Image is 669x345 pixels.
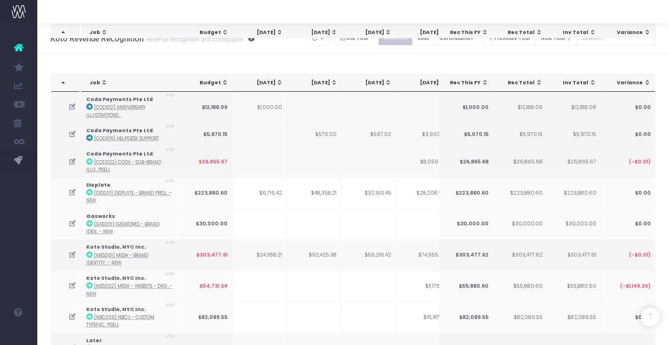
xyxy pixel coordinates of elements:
[86,275,145,282] strong: Koto Studio, NYC Inc.
[396,302,451,333] td: $16,417.91
[242,79,283,87] div: [DATE]
[343,74,397,92] th: Jun 25: activate to sort column ascending
[547,74,601,92] th: Inv Total: activate to sort column ascending
[405,29,446,36] div: [DATE]
[50,34,255,43] h3: Koto Revenue Recognition
[601,92,655,123] td: $0.00
[86,337,102,344] strong: Later
[439,271,493,302] td: $55,880.60
[601,24,655,41] th: Variance: activate to sort column ascending
[178,177,233,209] td: $223,880.60
[439,123,493,146] td: $5,070.15
[178,123,233,146] td: $5,970.15
[82,209,178,240] td: :
[86,283,172,297] abbr: [MES002] Mesh - Website - Digital - New
[439,146,493,177] td: $26,865.68
[86,182,110,189] strong: Displate
[546,271,601,302] td: $55,880.60
[51,24,80,41] th: : activate to sort column descending
[287,177,342,209] td: $48,358.21
[82,177,178,209] td: :
[493,177,547,209] td: $223,880.60
[546,177,601,209] td: $223,880.60
[493,302,547,333] td: $82,089.55
[179,74,234,92] th: Budget: activate to sort column ascending
[342,177,396,209] td: $32,910.45
[86,252,148,266] abbr: [MES001] Mesh - Brand Identity - Brand - New
[178,92,233,123] td: $12,188.06
[405,79,446,87] div: [DATE]
[439,302,493,333] td: $82,089.55
[166,92,175,99] span: USD
[396,177,451,209] td: $28,208.96
[439,92,493,123] td: $1,000.00
[166,123,175,130] span: USD
[86,244,145,250] strong: Koto Studio, NYC Inc.
[90,79,175,87] div: Job
[493,271,547,302] td: $55,880.60
[81,74,180,92] th: Job: activate to sort column ascending
[439,74,494,92] th: Rec This FY: activate to sort column ascending
[546,209,601,240] td: $30,000.00
[609,29,650,36] div: Variance
[439,209,493,240] td: $30,000.00
[86,190,172,203] abbr: [DIS001] Displate - Brand Project - Brand - New
[546,123,601,146] td: $5,970.15
[502,79,543,87] div: Rec Total
[82,123,178,146] td: :
[396,146,451,177] td: $8,059.70
[233,92,287,123] td: $1,000.00
[288,24,343,41] th: May 25: activate to sort column ascending
[287,123,342,146] td: $570.00
[82,146,178,177] td: :
[187,29,228,36] div: Budget
[86,96,153,103] strong: Coda Payments Pte Ltd
[448,29,489,36] div: Rec This FY
[546,92,601,123] td: $12,188.06
[233,177,287,209] td: $6,716.42
[448,79,489,87] div: Rec This FY
[493,239,547,271] td: $303,477.62
[90,29,175,36] div: Job
[86,221,159,235] abbr: [GAS001] Gasworks - Brand Identity - Brand - New
[178,302,233,333] td: $82,089.55
[493,123,547,146] td: $5,970.15
[234,74,288,92] th: Apr 25: activate to sort column ascending
[493,74,548,92] th: Rec Total: activate to sort column ascending
[166,147,175,153] span: USD
[86,306,145,313] strong: Koto Studio, NYC Inc.
[439,177,493,209] td: $223,880.60
[144,34,243,43] small: Revenue recognition and contribution
[601,209,655,240] td: $0.00
[555,79,596,87] div: Inv Total
[351,79,392,87] div: [DATE]
[397,24,451,41] th: Jul 25: activate to sort column ascending
[439,24,494,41] th: Rec This FY: activate to sort column ascending
[166,333,175,340] span: USD
[82,271,178,302] td: :
[297,79,338,87] div: [DATE]
[493,24,548,41] th: Rec Total: activate to sort column ascending
[555,29,596,36] div: Inv Total
[493,92,547,123] td: $12,188.06
[179,24,234,41] th: Budget: activate to sort column ascending
[82,92,178,123] td: :
[351,29,392,36] div: [DATE]
[166,302,175,309] span: USD
[166,240,175,246] span: USD
[297,29,338,36] div: [DATE]
[234,24,288,41] th: Apr 25: activate to sort column ascending
[81,24,180,41] th: Job: activate to sort column ascending
[178,146,233,177] td: $26,865.67
[601,177,655,209] td: $0.00
[178,209,233,240] td: $30,000.00
[546,302,601,333] td: $82,089.55
[620,283,650,290] span: (-$1,149.26)
[343,24,397,41] th: Jun 25: activate to sort column ascending
[547,24,601,41] th: Inv Total: activate to sort column ascending
[178,271,233,302] td: $54,731.34
[601,74,655,92] th: Variance: activate to sort column ascending
[86,159,161,173] abbr: [COD022] Coda - Sub-Brand Illustrations - Brand - Upsell
[628,251,650,259] span: (-$0.01)
[601,123,655,146] td: $0.00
